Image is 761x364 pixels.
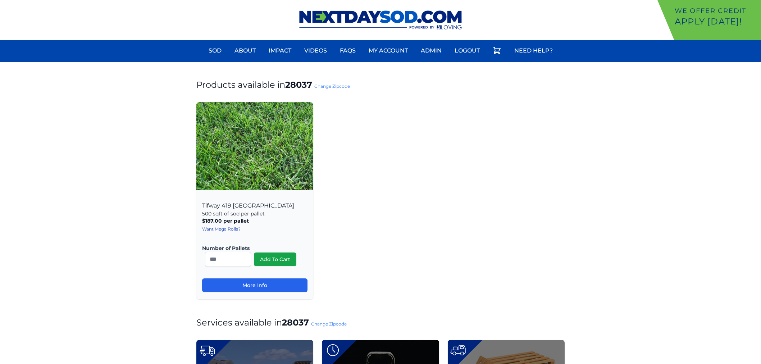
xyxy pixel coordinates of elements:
[196,79,565,91] h1: Products available in
[254,252,296,266] button: Add To Cart
[202,226,241,232] a: Want Mega Rolls?
[282,317,309,328] strong: 28037
[314,83,350,89] a: Change Zipcode
[202,210,307,217] p: 500 sqft of sod per pallet
[450,42,484,59] a: Logout
[196,194,313,299] div: Tifway 419 [GEOGRAPHIC_DATA]
[510,42,557,59] a: Need Help?
[285,79,312,90] strong: 28037
[416,42,446,59] a: Admin
[196,102,313,190] img: Tifway 419 Bermuda Product Image
[204,42,226,59] a: Sod
[202,278,307,292] a: More Info
[364,42,412,59] a: My Account
[196,317,565,328] h1: Services available in
[230,42,260,59] a: About
[300,42,331,59] a: Videos
[675,6,758,16] p: We offer Credit
[264,42,296,59] a: Impact
[202,217,307,224] p: $187.00 per pallet
[311,321,347,327] a: Change Zipcode
[336,42,360,59] a: FAQs
[202,245,302,252] label: Number of Pallets
[675,16,758,27] p: Apply [DATE]!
